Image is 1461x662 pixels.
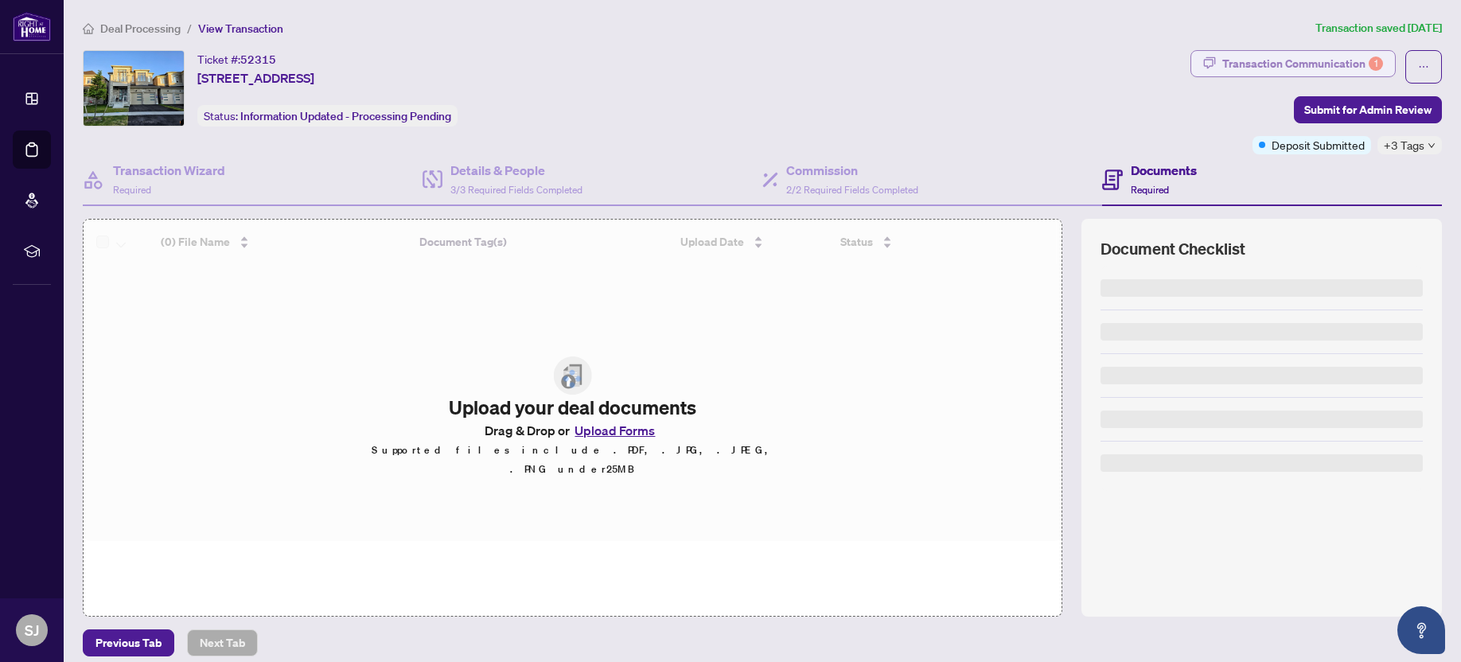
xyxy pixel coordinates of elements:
h4: Details & People [450,161,582,180]
span: +3 Tags [1384,136,1424,154]
span: Submit for Admin Review [1304,97,1432,123]
button: Transaction Communication1 [1190,50,1396,77]
span: 52315 [240,53,276,67]
span: Deal Processing [100,21,181,36]
span: 3/3 Required Fields Completed [450,184,582,196]
img: logo [13,12,51,41]
li: / [187,19,192,37]
img: IMG-N12269200_1.jpg [84,51,184,126]
span: View Transaction [198,21,283,36]
div: Status: [197,105,458,127]
span: Document Checklist [1101,238,1245,260]
span: ellipsis [1418,61,1429,72]
article: Transaction saved [DATE] [1315,19,1442,37]
button: Open asap [1397,606,1445,654]
span: down [1428,142,1436,150]
button: Submit for Admin Review [1294,96,1442,123]
h4: Commission [786,161,918,180]
span: Required [1131,184,1169,196]
div: Ticket #: [197,50,276,68]
div: 1 [1369,56,1383,71]
span: Previous Tab [95,630,162,656]
span: Deposit Submitted [1272,136,1365,154]
div: Transaction Communication [1222,51,1383,76]
span: 2/2 Required Fields Completed [786,184,918,196]
span: Information Updated - Processing Pending [240,109,451,123]
button: Previous Tab [83,629,174,656]
button: Next Tab [187,629,258,656]
span: [STREET_ADDRESS] [197,68,314,88]
h4: Documents [1131,161,1197,180]
h4: Transaction Wizard [113,161,225,180]
span: home [83,23,94,34]
span: SJ [25,619,39,641]
span: Required [113,184,151,196]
